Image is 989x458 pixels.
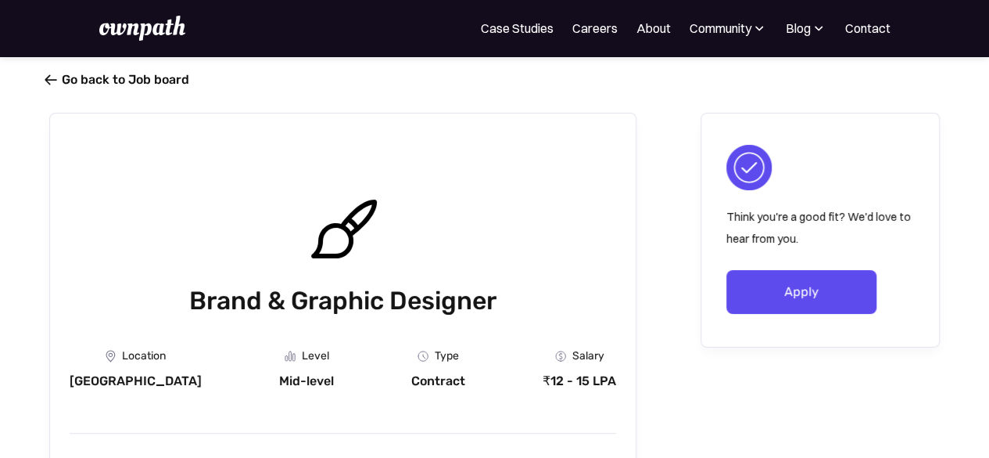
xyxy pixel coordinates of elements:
img: Clock Icon - Job Board X Webflow Template [417,351,428,362]
div: Contract [411,373,465,389]
p: Think you're a good fit? We'd love to hear from you. [726,206,914,250]
div: Location [122,350,166,362]
div: Blog [786,19,826,38]
div: Community [690,19,751,38]
div: Type [435,350,459,362]
a: Go back to Job board [49,72,189,87]
img: Location Icon - Job Board X Webflow Template [106,350,116,362]
div: ₹12 - 15 LPA [543,373,616,389]
a: Apply [726,270,876,314]
div: Level [302,350,329,362]
img: Graph Icon - Job Board X Webflow Template [285,351,296,362]
div: Blog [786,19,811,38]
a: Contact [845,19,890,38]
a: About [636,19,671,38]
span:  [45,72,57,88]
img: Money Icon - Job Board X Webflow Template [555,351,566,362]
div: Mid-level [279,373,334,389]
div: [GEOGRAPHIC_DATA] [70,373,202,389]
div: Community [690,19,767,38]
a: Careers [572,19,618,38]
h1: Brand & Graphic Designer [70,283,616,319]
div: Salary [572,350,604,362]
a: Case Studies [481,19,554,38]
